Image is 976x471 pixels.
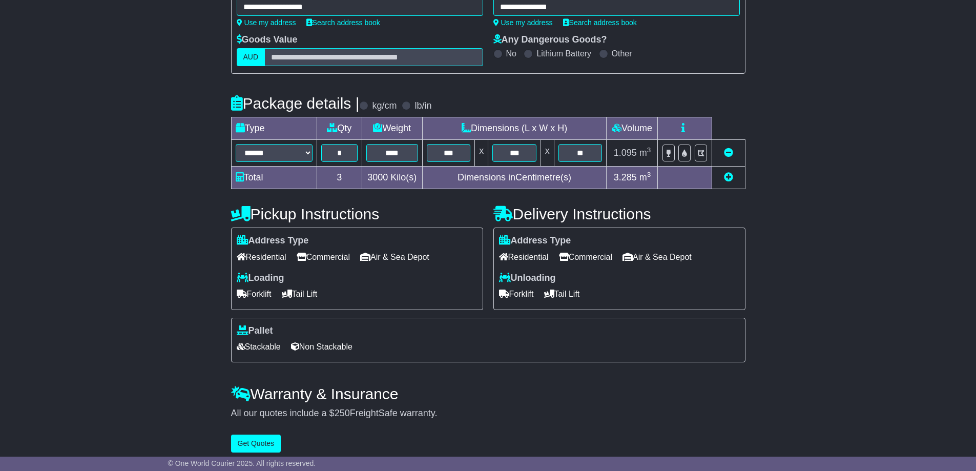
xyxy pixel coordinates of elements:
a: Remove this item [724,148,733,158]
a: Search address book [306,18,380,27]
span: © One World Courier 2025. All rights reserved. [168,459,316,467]
td: 3 [317,167,362,189]
label: No [506,49,516,58]
span: Tail Lift [282,286,318,302]
label: Loading [237,273,284,284]
label: Any Dangerous Goods? [493,34,607,46]
td: Type [231,117,317,140]
span: 1.095 [614,148,637,158]
td: Qty [317,117,362,140]
span: Non Stackable [291,339,352,355]
span: Stackable [237,339,281,355]
sup: 3 [647,146,651,154]
a: Use my address [493,18,553,27]
a: Add new item [724,172,733,182]
td: Total [231,167,317,189]
a: Search address book [563,18,637,27]
span: 250 [335,408,350,418]
label: lb/in [414,100,431,112]
span: m [639,148,651,158]
h4: Pickup Instructions [231,206,483,222]
label: Address Type [237,235,309,247]
sup: 3 [647,171,651,178]
button: Get Quotes [231,435,281,453]
span: Commercial [559,249,612,265]
label: AUD [237,48,265,66]
label: Goods Value [237,34,298,46]
label: Other [612,49,632,58]
label: Unloading [499,273,556,284]
td: Volume [607,117,658,140]
h4: Warranty & Insurance [231,385,745,402]
span: Forklift [499,286,534,302]
label: Address Type [499,235,571,247]
h4: Package details | [231,95,360,112]
td: Dimensions in Centimetre(s) [422,167,607,189]
label: Lithium Battery [536,49,591,58]
label: kg/cm [372,100,397,112]
a: Use my address [237,18,296,27]
h4: Delivery Instructions [493,206,745,222]
td: x [541,140,554,167]
span: 3.285 [614,172,637,182]
span: Forklift [237,286,272,302]
span: Air & Sea Depot [360,249,429,265]
td: Kilo(s) [362,167,422,189]
div: All our quotes include a $ FreightSafe warranty. [231,408,745,419]
td: x [475,140,488,167]
span: Commercial [297,249,350,265]
label: Pallet [237,325,273,337]
span: Air & Sea Depot [622,249,692,265]
span: 3000 [367,172,388,182]
span: Residential [237,249,286,265]
span: Residential [499,249,549,265]
span: Tail Lift [544,286,580,302]
td: Weight [362,117,422,140]
span: m [639,172,651,182]
td: Dimensions (L x W x H) [422,117,607,140]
